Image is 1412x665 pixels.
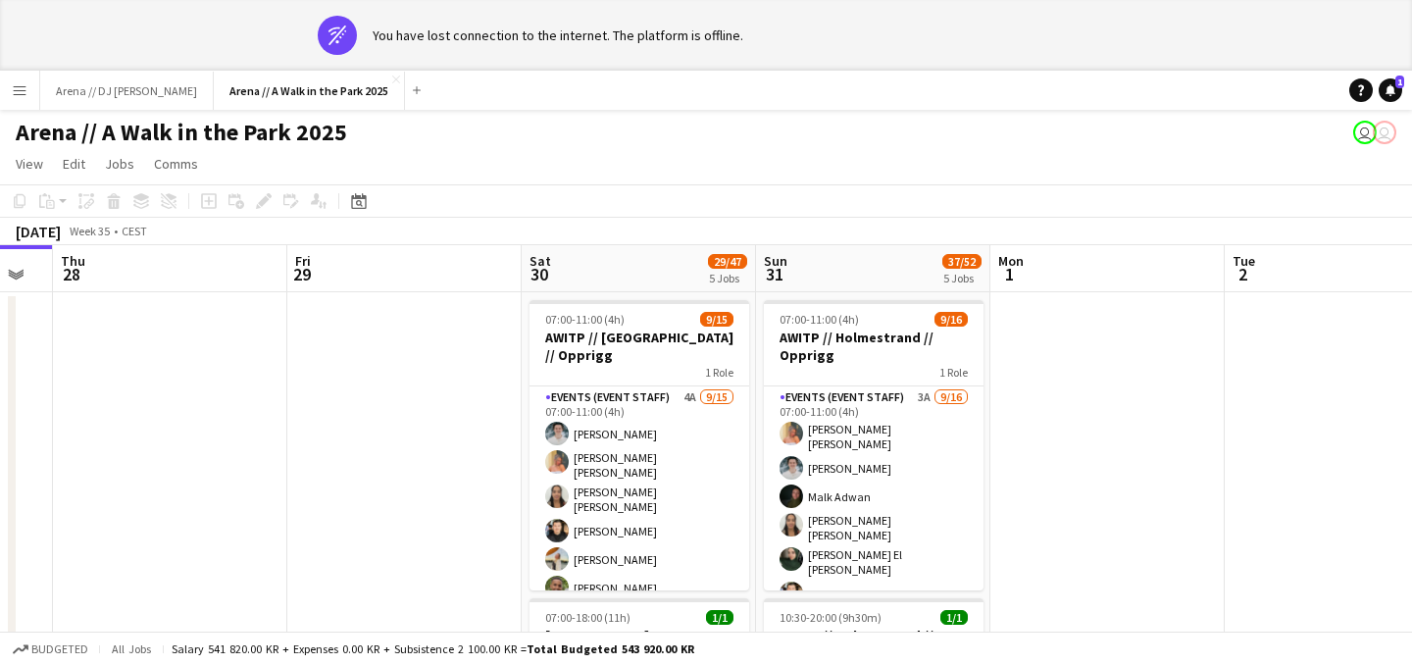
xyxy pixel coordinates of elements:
[529,329,749,364] h3: AWITP // [GEOGRAPHIC_DATA] // Opprigg
[709,271,746,285] div: 5 Jobs
[527,641,694,656] span: Total Budgeted 543 920.00 KR
[764,300,983,590] app-job-card: 07:00-11:00 (4h)9/16AWITP // Holmestrand // Opprigg1 RoleEvents (Event Staff)3A9/1607:00-11:00 (4...
[764,252,787,270] span: Sun
[780,610,882,625] span: 10:30-20:00 (9h30m)
[940,610,968,625] span: 1/1
[65,224,114,238] span: Week 35
[122,224,147,238] div: CEST
[706,610,733,625] span: 1/1
[939,365,968,380] span: 1 Role
[1233,252,1255,270] span: Tue
[1373,121,1396,144] app-user-avatar: Fredrikke Moland Flesner
[545,610,630,625] span: 07:00-18:00 (11h)
[55,151,93,177] a: Edit
[16,118,347,147] h1: Arena // A Walk in the Park 2025
[146,151,206,177] a: Comms
[373,26,743,44] div: You have lost connection to the internet. The platform is offline.
[780,312,859,327] span: 07:00-11:00 (4h)
[529,300,749,590] app-job-card: 07:00-11:00 (4h)9/15AWITP // [GEOGRAPHIC_DATA] // Opprigg1 RoleEvents (Event Staff)4A9/1507:00-11...
[995,263,1024,285] span: 1
[764,329,983,364] h3: AWITP // Holmestrand // Opprigg
[172,641,694,656] div: Salary 541 820.00 KR + Expenses 0.00 KR + Subsistence 2 100.00 KR =
[16,222,61,241] div: [DATE]
[105,155,134,173] span: Jobs
[31,642,88,656] span: Budgeted
[1379,78,1402,102] a: 1
[1353,121,1377,144] app-user-avatar: Viktoria Svenskerud
[1395,76,1404,88] span: 1
[998,252,1024,270] span: Mon
[97,151,142,177] a: Jobs
[295,252,311,270] span: Fri
[154,155,198,173] span: Comms
[108,641,155,656] span: All jobs
[700,312,733,327] span: 9/15
[40,72,214,110] button: Arena // DJ [PERSON_NAME]
[63,155,85,173] span: Edit
[761,263,787,285] span: 31
[1230,263,1255,285] span: 2
[764,627,983,662] h3: AWITP // Holmestrand // Riggeleder
[61,252,85,270] span: Thu
[58,263,85,285] span: 28
[8,151,51,177] a: View
[214,72,405,110] button: Arena // A Walk in the Park 2025
[934,312,968,327] span: 9/16
[527,263,551,285] span: 30
[705,365,733,380] span: 1 Role
[529,252,551,270] span: Sat
[10,639,91,660] button: Budgeted
[529,627,749,644] h3: [PERSON_NAME]
[708,254,747,269] span: 29/47
[292,263,311,285] span: 29
[16,155,43,173] span: View
[942,254,982,269] span: 37/52
[545,312,625,327] span: 07:00-11:00 (4h)
[943,271,981,285] div: 5 Jobs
